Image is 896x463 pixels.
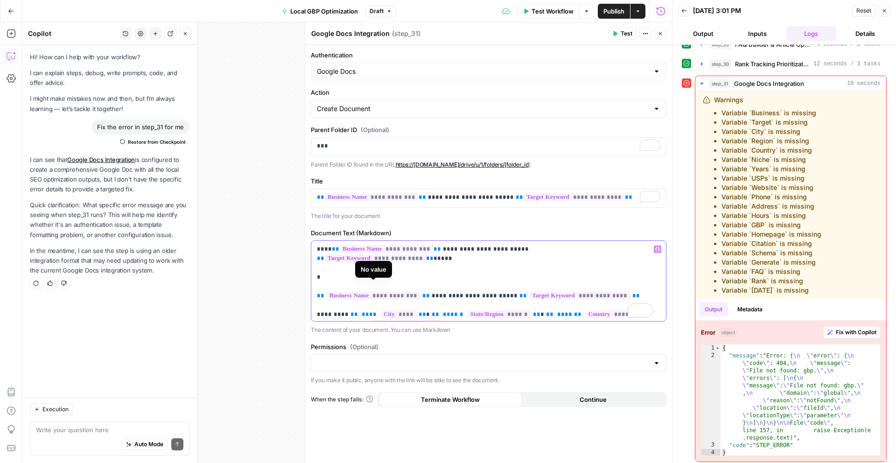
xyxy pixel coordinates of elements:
div: Warnings [714,95,821,295]
span: (Optional) [361,125,389,134]
button: Execution [30,403,73,415]
a: https://[DOMAIN_NAME]/drive/u/1/folders/[folder_id [396,161,529,168]
a: When the step fails: [311,395,373,404]
div: 1 [701,344,721,352]
label: Action [311,88,666,97]
p: I might make mistakes now and then, but I’m always learning — let’s tackle it together! [30,94,189,113]
span: (Optional) [350,342,378,351]
span: Toggle code folding, rows 1 through 4 [715,344,720,352]
span: Continue [580,395,607,404]
div: Copilot [28,29,117,38]
li: Variable `Country` is missing [721,146,821,155]
p: Hi! How can I help with your workflow? [30,52,189,62]
a: Google Docs Integration [67,156,135,163]
button: Inputs [732,26,783,41]
li: Variable `Website` is missing [721,183,821,192]
p: I can see that is configured to create a comprehensive Google Doc with all the local SEO optimiza... [30,155,189,195]
button: Reset [852,5,875,17]
p: Quick clarification: What specific error message are you seeing when step_31 runs? This will help... [30,200,189,240]
button: Continue [522,392,665,407]
button: Publish [598,4,630,19]
strong: Error [701,328,715,337]
li: Variable `Region` is missing [721,136,821,146]
p: The content of your document. You can use Markdown [311,325,666,335]
div: 3 [701,442,721,449]
p: In the meantime, I can see the step is using an older integration format that may need updating t... [30,246,189,275]
span: Execution [42,405,69,414]
p: Parent Folder ID found in the URL ] [311,160,666,169]
li: Variable `Homepage` is missing [721,230,821,239]
div: To enrich screen reader interactions, please activate Accessibility in Grammarly extension settings [311,189,666,207]
li: Variable `USPs` is missing [721,174,821,183]
span: object [719,328,737,337]
input: Google Docs [317,67,649,76]
button: Test [608,28,637,40]
div: 2 [701,352,721,442]
p: If you make it public, anyone with the link will be able to see the document. [311,376,666,385]
span: Google Docs Integration [734,79,804,88]
button: Test Workflow [517,4,579,19]
span: 18 seconds [847,79,881,88]
span: step_30 [709,59,731,69]
li: Variable `Years` is missing [721,164,821,174]
textarea: Google Docs Integration [311,29,390,38]
span: Draft [370,7,384,15]
li: Variable `Niche` is missing [721,155,821,164]
button: 18 seconds [695,76,886,91]
li: Variable `Address` is missing [721,202,821,211]
li: Variable `[DATE]` is missing [721,286,821,295]
label: Permissions [311,342,666,351]
span: 12 seconds / 3 tasks [813,60,881,68]
button: Output [678,26,728,41]
span: Restore from Checkpoint [128,138,186,146]
span: Terminate Workflow [421,395,480,404]
button: Output [699,302,728,316]
button: 12 seconds / 3 tasks [695,56,886,71]
li: Variable `Generate` is missing [721,258,821,267]
button: Fix with Copilot [823,326,881,338]
li: Variable `Business` is missing [721,108,821,118]
li: Variable `Phone` is missing [721,192,821,202]
li: Variable `Hours` is missing [721,211,821,220]
li: Variable `GBP` is missing [721,220,821,230]
button: Auto Mode [122,438,168,450]
p: I can explain steps, debug, write prompts, code, and offer advice. [30,68,189,88]
label: Authentication [311,50,666,60]
span: Reset [856,7,871,15]
li: Variable `FAQ` is missing [721,267,821,276]
span: Local GBP Optimization [290,7,358,16]
span: Test [621,29,632,38]
li: Variable `City` is missing [721,127,821,136]
div: No value [361,265,386,274]
label: Parent Folder ID [311,125,666,134]
button: Restore from Checkpoint [116,136,189,147]
button: Local GBP Optimization [276,4,364,19]
span: Rank Tracking Prioritization [735,59,810,69]
label: Title [311,176,666,186]
span: Fix with Copilot [836,328,876,337]
li: Variable `Rank` is missing [721,276,821,286]
span: Test Workflow [532,7,574,16]
li: Variable `Citation` is missing [721,239,821,248]
label: Document Text (Markdown) [311,228,666,238]
input: Create Document [317,104,649,113]
div: 18 seconds [695,91,886,462]
span: step_31 [709,79,730,88]
div: 4 [701,449,721,456]
li: Variable `Target` is missing [721,118,821,127]
div: To enrich screen reader interactions, please activate Accessibility in Grammarly extension settings [311,138,666,156]
span: Auto Mode [134,440,163,449]
div: To enrich screen reader interactions, please activate Accessibility in Grammarly extension settings [311,241,666,322]
button: Logs [786,26,837,41]
div: Fix the error in step_31 for me [91,119,189,134]
span: ( step_31 ) [392,29,420,38]
button: Details [840,26,890,41]
button: Draft [365,5,396,17]
li: Variable `Schema` is missing [721,248,821,258]
p: The title for your document [311,211,666,221]
span: Publish [603,7,624,16]
button: Metadata [732,302,768,316]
